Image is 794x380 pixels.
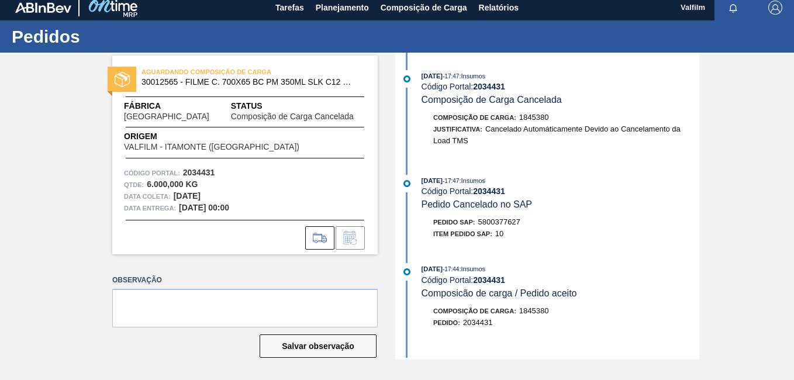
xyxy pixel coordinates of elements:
span: [DATE] [422,265,443,272]
span: 1845380 [519,306,549,315]
span: Tarefas [275,1,304,15]
span: - 17:47 [443,73,459,80]
span: Composição de Carga [381,1,467,15]
div: Ir para Composição de Carga [305,226,334,250]
span: Relatórios [479,1,519,15]
span: VALFILM - ITAMONTE ([GEOGRAPHIC_DATA]) [124,143,299,151]
img: TNhmsLtSVTkK8tSr43FrP2fwEKptu5GPRR3wAAAABJRU5ErkJggg== [15,2,71,13]
span: Data coleta: [124,191,171,202]
span: [DATE] [422,72,443,80]
span: Composição de Carga Cancelada [231,112,354,121]
span: : Insumos [459,177,485,184]
div: Código Portal: [422,82,699,91]
img: atual [403,75,410,82]
strong: [DATE] 00:00 [179,203,229,212]
span: Composição de Carga Cancelada [422,95,562,105]
span: [DATE] [422,177,443,184]
span: Planejamento [316,1,369,15]
img: atual [403,180,410,187]
span: Pedido Cancelado no SAP [422,199,532,209]
span: Composicão de carga / Pedido aceito [422,288,577,298]
span: Cancelado Automáticamente Devido ao Cancelamento da Load TMS [433,125,681,145]
h1: Pedidos [12,30,219,43]
strong: [DATE] [174,191,201,201]
strong: 2034431 [473,186,505,196]
span: 5800377627 [478,217,520,226]
span: - 17:44 [443,266,459,272]
img: Logout [768,1,782,15]
span: Fábrica [124,100,231,112]
span: 1845380 [519,113,549,122]
strong: 2034431 [473,82,505,91]
span: [GEOGRAPHIC_DATA] [124,112,209,121]
span: 10 [495,229,503,238]
img: atual [403,268,410,275]
span: AGUARDANDO COMPOSIÇÃO DE CARGA [141,66,305,78]
img: status [115,72,130,87]
button: Salvar observação [260,334,377,358]
strong: 6.000,000 KG [147,179,198,189]
span: 2034431 [463,318,493,327]
span: Justificativa: [433,126,482,133]
span: : Insumos [459,72,485,80]
span: Data entrega: [124,202,176,214]
div: Código Portal: [422,275,699,285]
label: Observação [112,272,378,289]
div: Código Portal: [422,186,699,196]
span: Item pedido SAP: [433,230,492,237]
span: Qtde : [124,179,144,191]
div: Informar alteração no pedido [336,226,365,250]
strong: 2034431 [183,168,215,177]
span: Código Portal: [124,167,180,179]
span: : Insumos [459,265,485,272]
span: Pedido SAP: [433,219,475,226]
span: Pedido : [433,319,460,326]
span: Status [231,100,366,112]
span: Composição de Carga : [433,114,516,121]
span: - 17:47 [443,178,459,184]
span: Composição de Carga : [433,308,516,315]
strong: 2034431 [473,275,505,285]
span: Origem [124,130,333,143]
span: 30012565 - FILME C. 700X65 BC PM 350ML SLK C12 429 [141,78,354,87]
